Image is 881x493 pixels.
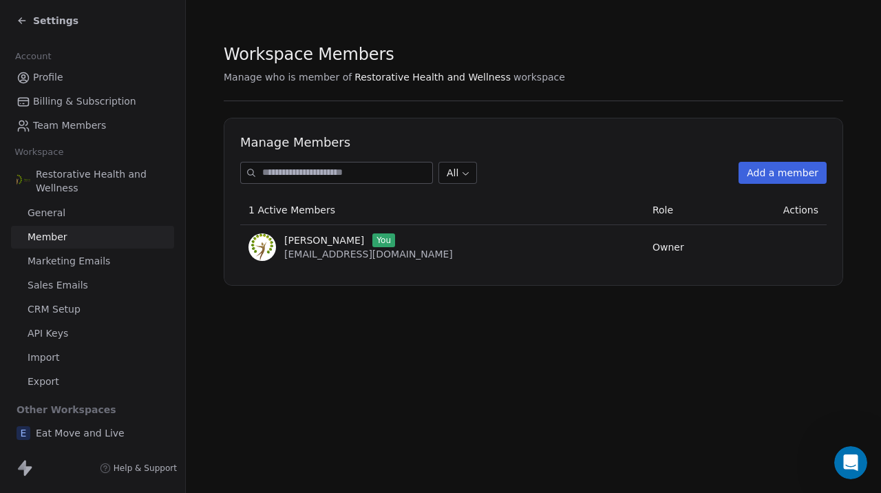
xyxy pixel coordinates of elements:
[39,8,61,30] img: Profile image for Harinder
[11,250,174,273] a: Marketing Emails
[11,322,174,345] a: API Keys
[652,242,684,253] span: Owner
[22,213,215,240] div: Thank you for confirming! I will get back shortly.
[242,6,266,30] div: Close
[11,298,174,321] a: CRM Setup
[33,94,136,109] span: Billing & Subscription
[11,370,174,393] a: Export
[248,204,335,216] span: 1 Active Members
[513,70,565,84] span: workspace
[28,375,59,389] span: Export
[67,7,156,17] h1: [PERSON_NAME]
[248,233,276,261] img: G-plus-profil-photo.jpg
[67,17,128,31] p: Active 5h ago
[87,387,98,398] button: Start recording
[33,70,63,85] span: Profile
[11,399,122,421] span: Other Workspaces
[9,46,57,67] span: Account
[67,151,253,165] div: [STREET_ADDRESS]
[652,204,673,216] span: Role
[11,226,174,249] a: Member
[50,273,264,370] div: I'm having trouble adding my subdomains to my two workspaces. Its making me rethink where to go f...
[67,171,253,185] div: Boise, ID 83703208-830-8807 text/call
[17,426,30,440] span: E
[28,350,59,365] span: Import
[783,204,818,216] span: Actions
[372,233,395,247] span: You
[11,202,174,224] a: General
[21,388,32,399] button: Emoji picker
[240,134,827,151] h1: Manage Members
[22,251,130,259] div: [PERSON_NAME] • 7h ago
[28,230,67,244] span: Member
[33,118,106,133] span: Team Members
[11,204,264,273] div: Harinder says…
[354,70,511,84] span: Restorative Health and Wellness
[28,278,88,293] span: Sales Emails
[17,14,78,28] a: Settings
[11,66,174,89] a: Profile
[33,14,78,28] span: Settings
[28,254,110,269] span: Marketing Emails
[11,114,174,137] a: Team Members
[28,302,81,317] span: CRM Setup
[9,6,35,32] button: go back
[11,274,174,297] a: Sales Emails
[114,463,177,474] span: Help & Support
[215,6,242,32] button: Home
[36,426,125,440] span: Eat Move and Live
[284,249,453,260] span: [EMAIL_ADDRESS][DOMAIN_NAME]
[36,167,169,195] span: Restorative Health and Wellness
[61,281,253,362] div: I'm having trouble adding my subdomains to my two workspaces. Its making me rethink where to go f...
[834,446,867,479] iframe: Intercom live chat
[11,273,264,387] div: Emily says…
[17,174,30,188] img: RHW_logo.png
[28,326,68,341] span: API Keys
[43,387,54,398] button: Gif picker
[284,233,364,247] span: [PERSON_NAME]
[11,346,174,369] a: Import
[9,142,70,162] span: Workspace
[12,359,264,382] textarea: Message…
[11,204,226,248] div: Thank you for confirming! I will get back shortly.[PERSON_NAME] • 7h ago
[224,44,394,65] span: Workspace Members
[739,162,827,184] button: Add a member
[28,206,65,220] span: General
[236,382,258,404] button: Send a message…
[100,463,177,474] a: Help & Support
[224,70,352,84] span: Manage who is member of
[11,90,174,113] a: Billing & Subscription
[65,387,76,398] button: Upload attachment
